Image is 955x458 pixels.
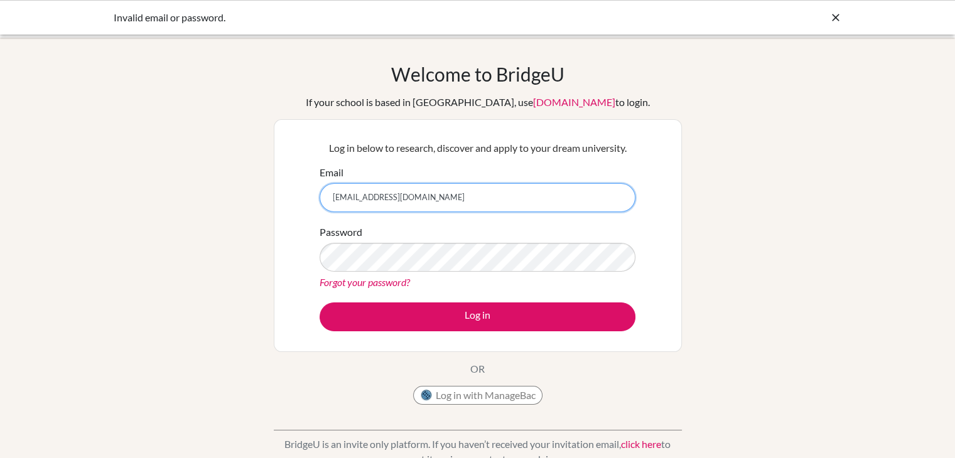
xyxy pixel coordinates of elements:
div: Invalid email or password. [114,10,654,25]
button: Log in [320,302,635,331]
label: Password [320,225,362,240]
a: Forgot your password? [320,276,410,288]
h1: Welcome to BridgeU [391,63,564,85]
button: Log in with ManageBac [413,386,542,405]
p: Log in below to research, discover and apply to your dream university. [320,141,635,156]
a: [DOMAIN_NAME] [533,96,615,108]
div: If your school is based in [GEOGRAPHIC_DATA], use to login. [306,95,650,110]
label: Email [320,165,343,180]
p: OR [470,361,485,376]
a: click here [621,438,661,450]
